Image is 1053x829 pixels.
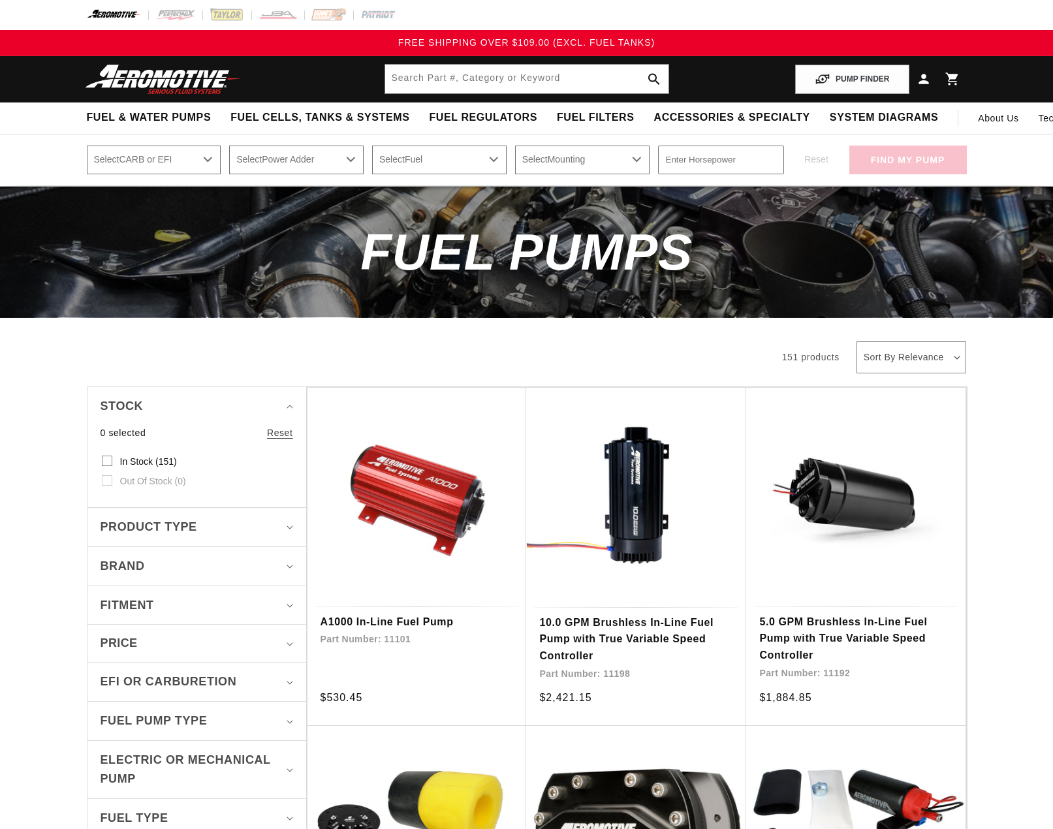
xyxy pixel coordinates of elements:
select: Fuel [372,146,507,174]
span: Fuel Type [101,809,168,828]
span: Electric or Mechanical Pump [101,751,282,789]
span: Accessories & Specialty [654,111,810,125]
span: System Diagrams [830,111,938,125]
summary: Fuel & Water Pumps [77,102,221,133]
span: Fitment [101,596,154,615]
span: EFI or Carburetion [101,672,237,691]
input: Search by Part Number, Category or Keyword [385,65,668,93]
a: A1000 In-Line Fuel Pump [321,614,514,631]
span: In stock (151) [120,456,177,467]
span: Fuel Cells, Tanks & Systems [230,111,409,125]
select: Power Adder [229,146,364,174]
a: 5.0 GPM Brushless In-Line Fuel Pump with True Variable Speed Controller [759,614,952,664]
button: PUMP FINDER [795,65,909,94]
span: FREE SHIPPING OVER $109.00 (EXCL. FUEL TANKS) [398,37,655,48]
summary: Accessories & Specialty [644,102,820,133]
input: Enter Horsepower [658,146,784,174]
summary: System Diagrams [820,102,948,133]
span: Stock [101,397,144,416]
span: About Us [978,113,1018,123]
summary: Brand (0 selected) [101,547,293,586]
summary: Fuel Cells, Tanks & Systems [221,102,419,133]
summary: Fuel Filters [547,102,644,133]
summary: Fuel Regulators [419,102,546,133]
select: CARB or EFI [87,146,221,174]
summary: Stock (0 selected) [101,387,293,426]
img: Aeromotive [82,64,245,95]
span: Price [101,634,138,652]
span: Fuel Filters [557,111,635,125]
span: 151 products [782,352,840,362]
summary: Electric or Mechanical Pump (0 selected) [101,741,293,798]
a: Reset [267,426,293,440]
span: Fuel Pump Type [101,712,208,730]
select: Mounting [515,146,650,174]
summary: Product type (0 selected) [101,508,293,546]
summary: Fitment (0 selected) [101,586,293,625]
summary: EFI or Carburetion (0 selected) [101,663,293,701]
span: Brand [101,557,145,576]
span: Product type [101,518,197,537]
a: 10.0 GPM Brushless In-Line Fuel Pump with True Variable Speed Controller [539,614,733,665]
summary: Price [101,625,293,662]
span: 0 selected [101,426,146,440]
button: search button [640,65,668,93]
span: Fuel Pumps [360,223,693,281]
a: About Us [968,102,1028,134]
span: Fuel & Water Pumps [87,111,212,125]
span: Fuel Regulators [429,111,537,125]
summary: Fuel Pump Type (0 selected) [101,702,293,740]
span: Out of stock (0) [120,475,186,487]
